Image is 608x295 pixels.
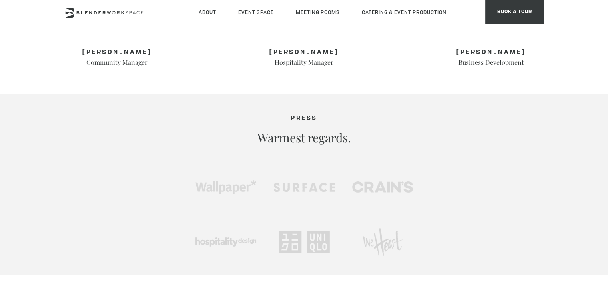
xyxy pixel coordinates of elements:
h3: [PERSON_NAME] [64,49,170,56]
h4: Business Development [439,59,544,66]
img: Go to press post [352,173,413,202]
h4: Hospitality Manager [251,59,357,66]
img: Go to press post [274,173,335,202]
img: Go to press post [274,227,335,257]
h4: Community Manager [64,59,170,66]
h2: Warmest regards. [204,130,404,145]
img: Go to press post [195,227,256,257]
img: Go to press post [195,173,256,202]
img: Go to press post [352,227,413,257]
h3: [PERSON_NAME] [251,49,357,56]
span: PRESS [291,116,317,122]
h3: [PERSON_NAME] [439,49,544,56]
iframe: Chat Widget [568,257,608,295]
